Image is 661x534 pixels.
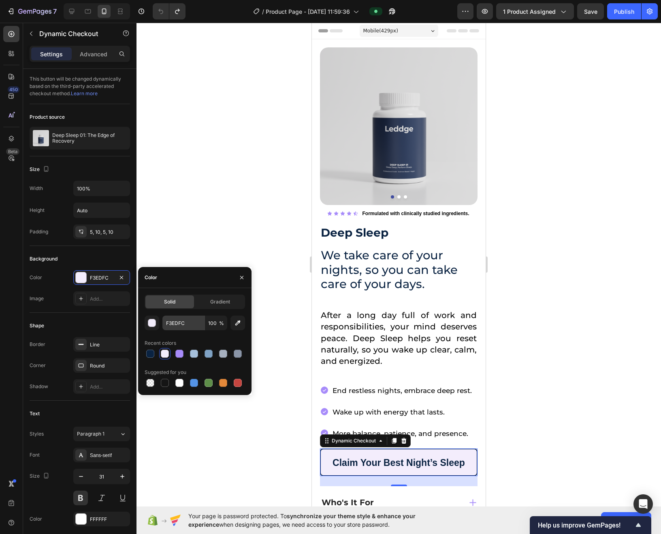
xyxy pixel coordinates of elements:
div: Undo/Redo [153,3,186,19]
span: Product Page - [DATE] 11:59:36 [266,7,350,16]
a: Learn more [71,90,98,96]
button: 1 product assigned [496,3,574,19]
div: Beta [6,148,19,155]
div: Color [30,515,42,523]
div: 5, 10, 5, 10 [90,229,128,236]
button: Allow access [601,512,651,528]
div: Color [145,274,157,281]
div: 450 [8,86,19,93]
div: Publish [614,7,634,16]
span: 1 product assigned [503,7,556,16]
div: Recent colors [145,340,176,347]
div: Round [90,362,128,370]
span: Your page is password protected. To when designing pages, we need access to your store password. [188,512,447,529]
div: Add... [90,295,128,303]
div: Size [30,164,51,175]
div: This button will be changed dynamically based on the third-party accelerated checkout method. [30,69,130,104]
input: Eg: FFFFFF [162,316,205,330]
div: Height [30,207,45,214]
p: Advanced [80,50,107,58]
div: Padding [30,228,48,235]
strong: Who's It For [10,475,62,485]
div: F3EDFC [90,274,113,282]
div: Image [30,295,44,302]
div: Corner [30,362,46,369]
div: Add... [90,383,128,391]
button: Show survey - Help us improve GemPages! [538,520,643,530]
span: synchronize your theme style & enhance your experience [188,513,416,528]
img: product feature img [33,130,49,146]
p: 7 [53,6,57,16]
div: Suggested for you [145,369,186,376]
input: Auto [74,181,130,196]
div: Open Intercom Messenger [633,494,653,514]
span: / [262,7,264,16]
div: FFFFFF [90,516,128,523]
button: Save [577,3,604,19]
div: Shape [30,322,44,329]
div: Font [30,451,40,459]
div: Text [30,410,40,417]
span: Solid [164,298,175,305]
button: 7 [3,3,60,19]
div: Shadow [30,383,48,390]
p: Dynamic Checkout [39,29,108,38]
div: Color [30,274,42,281]
span: Paragraph 1 [77,430,104,438]
p: Settings [40,50,63,58]
button: Paragraph 1 [73,427,130,441]
div: Border [30,341,45,348]
div: Sans-serif [90,452,128,459]
input: Auto [74,203,130,218]
button: Publish [607,3,641,19]
iframe: Design area [312,23,486,506]
span: Save [584,8,597,15]
div: Product source [30,113,65,121]
span: Help us improve GemPages! [538,521,633,529]
span: % [219,320,224,327]
p: Deep Sleep 01: The Edge of Recovery [52,132,127,144]
div: Styles [30,430,44,438]
span: Gradient [210,298,230,305]
div: Background [30,255,58,263]
div: Size [30,471,51,482]
div: Line [90,341,128,348]
div: Width [30,185,43,192]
